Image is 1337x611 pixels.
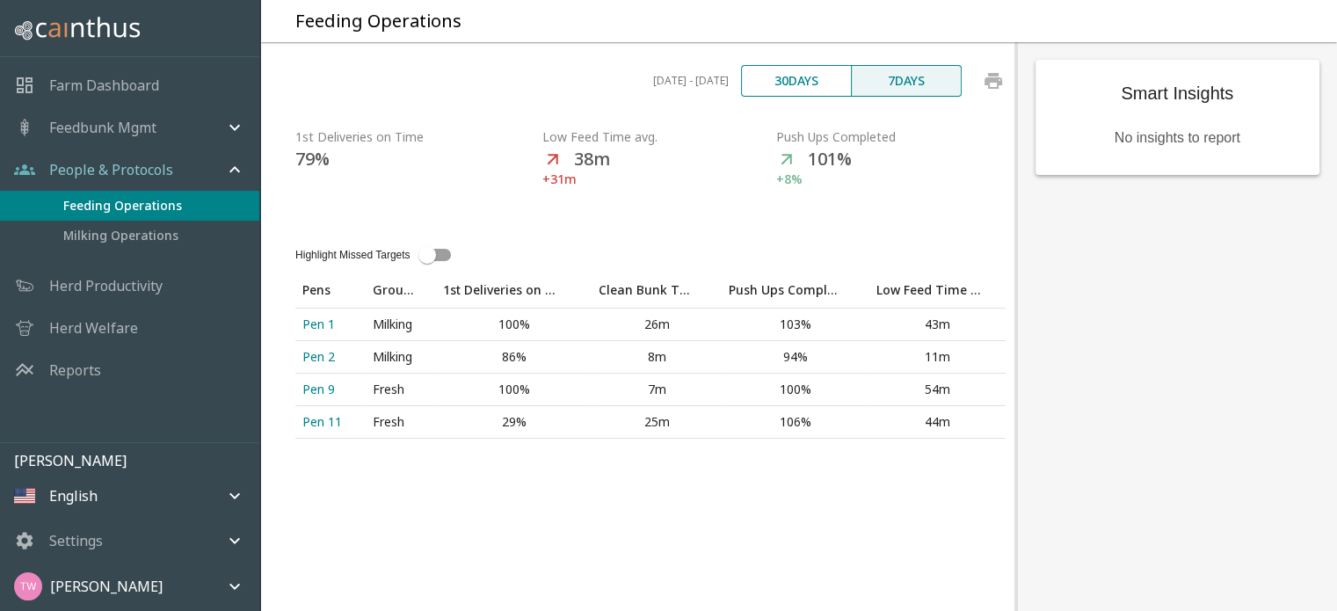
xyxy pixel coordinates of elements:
div: Pen 9 [302,381,359,398]
span: Milking Operations [63,226,245,245]
span: Clean Bunk Time [599,280,714,301]
a: Herd Productivity [49,275,163,296]
div: Highlight Missed Targets [295,247,411,263]
div: Pen 2 [302,348,359,366]
span: Pens [302,280,353,301]
p: 79% [295,146,330,170]
img: 1132912efd1949814e22df35005e10ba [14,572,42,600]
h6: +31m [542,170,776,189]
div: 103% [729,316,862,333]
span: Push Ups Completed [729,280,862,301]
h5: Feeding Operations [295,10,461,33]
h6: +8% [776,170,1014,189]
p: English [49,485,98,506]
div: 25m [599,413,714,431]
p: [PERSON_NAME] [14,450,259,471]
p: Settings [49,530,103,551]
div: 100% [443,381,585,398]
p: 101% [808,146,852,170]
div: text alignment [741,65,962,97]
span: 1st Deliveries on Time [443,280,585,301]
span: [DATE] - [DATE] [653,72,729,90]
div: Low Feed Time avg. [876,280,982,301]
span: Groups [373,280,436,301]
div: Pen 11 [302,413,359,431]
div: Clean Bunk Time [599,280,691,301]
p: Low Feed Time avg. [542,128,776,146]
a: Reports [49,360,101,381]
button: print chart [972,60,1014,102]
div: Milking [373,316,429,333]
div: Smart Insights [1035,60,1320,127]
p: Push Ups Completed [776,128,1014,146]
div: Groups [373,280,413,301]
p: 1st Deliveries on Time [295,128,542,146]
div: 54m [876,381,998,398]
button: 30days [741,65,852,97]
div: 29% [443,413,585,431]
div: 106% [729,413,862,431]
p: 38m [574,146,610,170]
button: 7days [851,65,962,97]
div: Pens [302,280,331,301]
p: [PERSON_NAME] [50,576,163,597]
div: 43m [876,316,998,333]
div: 1st Deliveries on Time [443,280,562,301]
div: Fresh [373,413,429,431]
p: Feedbunk Mgmt [49,117,156,138]
div: 26m [599,316,714,333]
div: 94% [729,348,862,366]
div: 11m [876,348,998,366]
a: Farm Dashboard [49,75,159,96]
div: Fresh [373,381,429,398]
div: No insights to report [1097,127,1258,149]
div: 86% [443,348,585,366]
div: 8m [599,348,714,366]
div: 44m [876,413,998,431]
span: Feeding Operations [63,196,245,215]
div: Pen 1 [302,316,359,333]
div: 100% [729,381,862,398]
div: 100% [443,316,585,333]
span: Low Feed Time avg. [876,280,1005,301]
div: Push Ups Completed [729,280,839,301]
p: People & Protocols [49,159,173,180]
a: Herd Welfare [49,317,138,338]
div: 7m [599,381,714,398]
div: Milking [373,348,429,366]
